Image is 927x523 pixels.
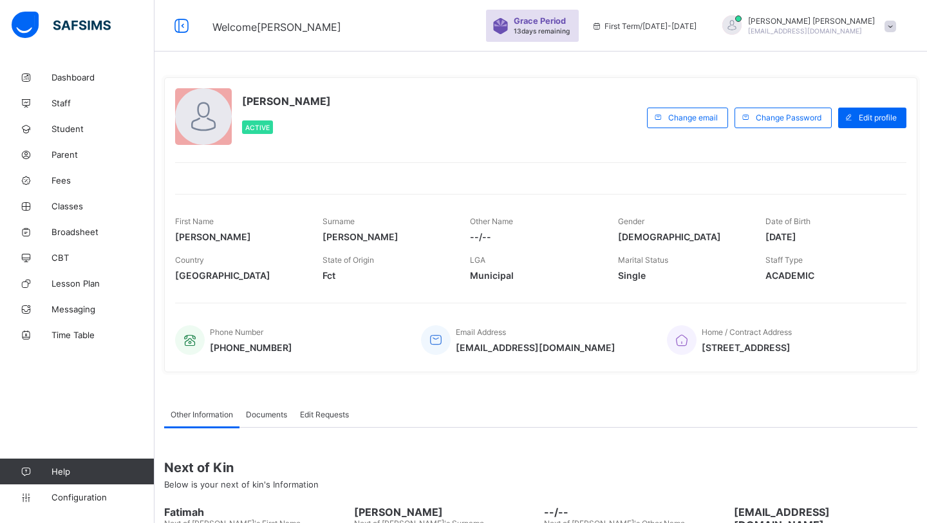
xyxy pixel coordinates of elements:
[748,16,875,26] span: [PERSON_NAME] [PERSON_NAME]
[756,113,821,122] span: Change Password
[212,21,341,33] span: Welcome [PERSON_NAME]
[765,270,894,281] span: ACADEMIC
[300,410,349,419] span: Edit Requests
[668,113,718,122] span: Change email
[323,216,355,226] span: Surname
[51,149,154,160] span: Parent
[514,16,566,26] span: Grace Period
[618,270,746,281] span: Single
[171,410,233,419] span: Other Information
[748,27,862,35] span: [EMAIL_ADDRESS][DOMAIN_NAME]
[456,342,615,353] span: [EMAIL_ADDRESS][DOMAIN_NAME]
[51,201,154,211] span: Classes
[470,270,598,281] span: Municipal
[514,27,570,35] span: 13 days remaining
[456,327,506,337] span: Email Address
[175,231,303,242] span: [PERSON_NAME]
[702,327,792,337] span: Home / Contract Address
[12,12,111,39] img: safsims
[175,255,204,265] span: Country
[709,15,903,37] div: AbubakarMohammed
[470,231,598,242] span: --/--
[765,231,894,242] span: [DATE]
[618,216,644,226] span: Gender
[702,342,792,353] span: [STREET_ADDRESS]
[51,466,154,477] span: Help
[51,252,154,263] span: CBT
[210,327,263,337] span: Phone Number
[354,506,538,518] span: [PERSON_NAME]
[164,479,319,490] span: Below is your next of kin's Information
[470,255,485,265] span: LGA
[51,175,154,185] span: Fees
[618,231,746,242] span: [DEMOGRAPHIC_DATA]
[164,460,917,475] span: Next of Kin
[242,95,331,108] span: [PERSON_NAME]
[492,18,509,34] img: sticker-purple.71386a28dfed39d6af7621340158ba97.svg
[765,255,803,265] span: Staff Type
[51,278,154,289] span: Lesson Plan
[51,330,154,340] span: Time Table
[51,304,154,314] span: Messaging
[210,342,292,353] span: [PHONE_NUMBER]
[470,216,513,226] span: Other Name
[175,216,214,226] span: First Name
[51,492,154,502] span: Configuration
[51,124,154,134] span: Student
[51,98,154,108] span: Staff
[618,255,668,265] span: Marital Status
[323,231,451,242] span: [PERSON_NAME]
[859,113,897,122] span: Edit profile
[246,410,287,419] span: Documents
[592,21,697,31] span: session/term information
[51,72,154,82] span: Dashboard
[544,506,727,518] span: --/--
[51,227,154,237] span: Broadsheet
[323,255,374,265] span: State of Origin
[323,270,451,281] span: Fct
[765,216,810,226] span: Date of Birth
[245,124,270,131] span: Active
[164,506,348,518] span: Fatimah
[175,270,303,281] span: [GEOGRAPHIC_DATA]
